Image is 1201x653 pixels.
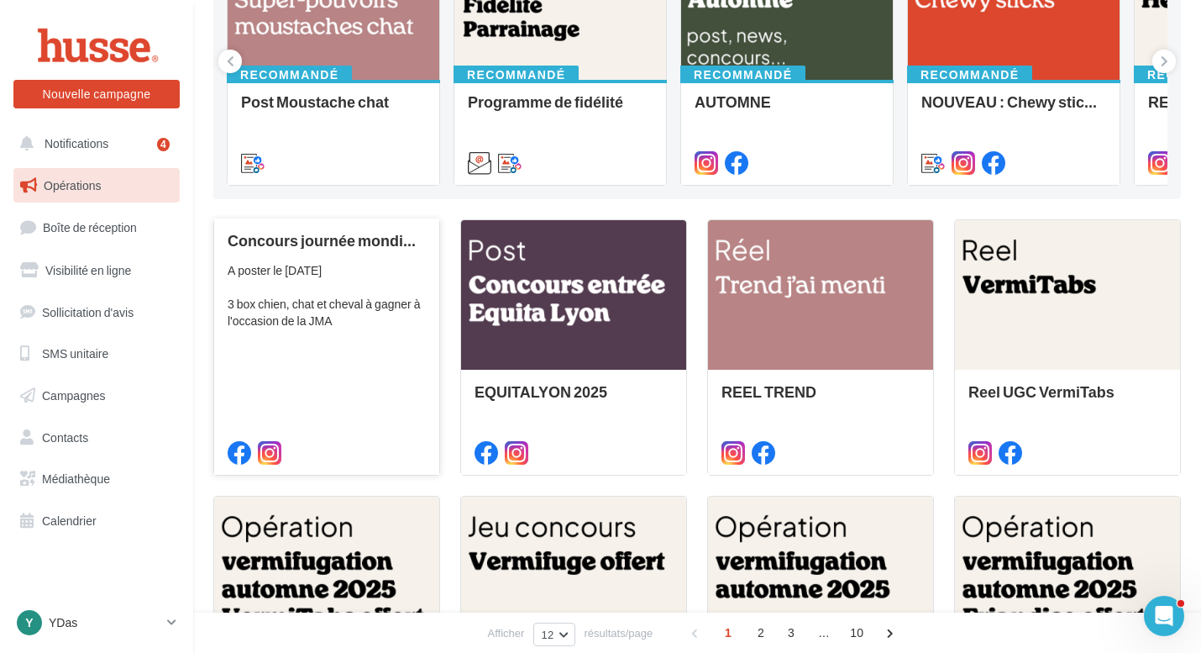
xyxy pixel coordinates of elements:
[44,178,101,192] span: Opérations
[10,295,183,330] a: Sollicitation d'avis
[533,623,574,646] button: 12
[228,232,426,249] div: Concours journée mondiale
[227,66,352,84] div: Recommandé
[695,93,879,127] div: AUTOMNE
[475,383,673,417] div: EQUITALYON 2025
[13,607,180,639] a: Y YDas
[228,262,426,329] div: A poster le [DATE] 3 box chien, chat et cheval à gagner à l'occasion de la JMA
[25,614,33,631] span: Y
[45,263,131,277] span: Visibilité en ligne
[49,614,160,631] p: YDas
[13,80,180,108] button: Nouvelle campagne
[241,93,426,127] div: Post Moustache chat
[42,430,88,445] span: Contacts
[10,209,183,245] a: Boîte de réception
[42,304,134,319] span: Sollicitation d'avis
[454,66,579,84] div: Recommandé
[10,253,183,288] a: Visibilité en ligne
[42,388,106,403] span: Campagnes
[778,619,805,646] span: 3
[43,220,137,234] span: Boîte de réception
[1144,596,1184,636] iframe: Intercom live chat
[921,93,1106,127] div: NOUVEAU : Chewy sticks
[42,346,108,361] span: SMS unitaire
[10,336,183,371] a: SMS unitaire
[488,625,525,641] span: Afficher
[585,625,653,641] span: résultats/page
[721,383,920,417] div: REEL TREND
[810,619,837,646] span: ...
[10,420,183,456] a: Contacts
[10,378,183,413] a: Campagnes
[468,93,653,127] div: Programme de fidélité
[907,66,1032,84] div: Recommandé
[968,383,1167,417] div: Reel UGC VermiTabs
[157,138,170,151] div: 4
[680,66,805,84] div: Recommandé
[45,136,108,150] span: Notifications
[10,461,183,497] a: Médiathèque
[10,503,183,539] a: Calendrier
[10,126,176,161] button: Notifications 4
[42,513,97,528] span: Calendrier
[843,619,870,646] span: 10
[42,471,110,486] span: Médiathèque
[541,628,553,641] span: 12
[715,619,742,646] span: 1
[10,168,183,203] a: Opérations
[747,619,774,646] span: 2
